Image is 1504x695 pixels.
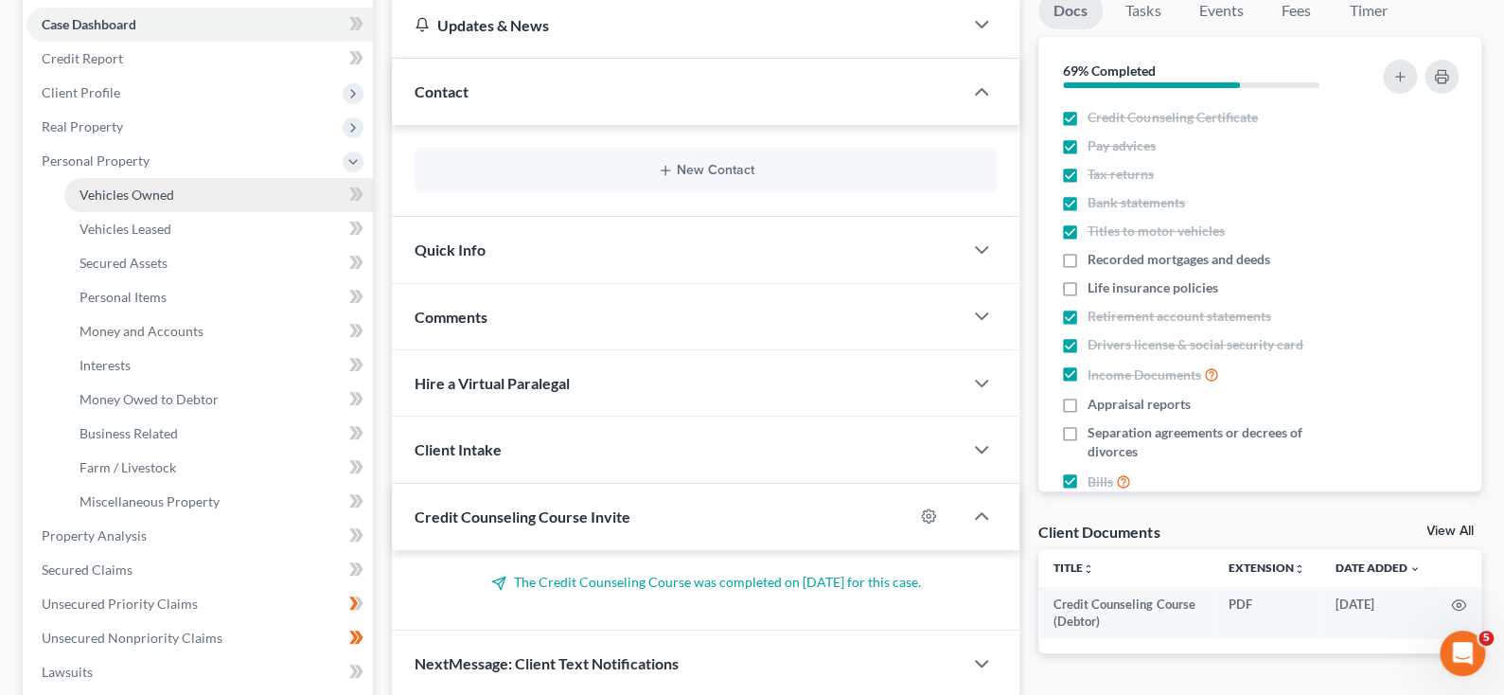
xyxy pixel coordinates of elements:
[64,212,373,246] a: Vehicles Leased
[27,621,373,655] a: Unsecured Nonpriority Claims
[1038,587,1213,639] td: Credit Counseling Course (Debtor)
[1088,193,1185,212] span: Bank statements
[42,630,222,646] span: Unsecured Nonpriority Claims
[64,485,373,519] a: Miscellaneous Property
[1088,307,1271,326] span: Retirement account statements
[1478,631,1494,646] span: 5
[1088,165,1154,184] span: Tax returns
[42,84,120,100] span: Client Profile
[64,451,373,485] a: Farm / Livestock
[415,654,679,672] span: NextMessage: Client Text Notifications
[1088,250,1270,269] span: Recorded mortgages and deeds
[1294,563,1305,575] i: unfold_more
[1426,525,1474,538] a: View All
[80,255,168,271] span: Secured Assets
[1088,365,1201,384] span: Income Documents
[27,519,373,553] a: Property Analysis
[1320,587,1436,639] td: [DATE]
[27,8,373,42] a: Case Dashboard
[80,187,174,203] span: Vehicles Owned
[64,314,373,348] a: Money and Accounts
[415,374,570,392] span: Hire a Virtual Paralegal
[80,221,171,237] span: Vehicles Leased
[64,417,373,451] a: Business Related
[80,289,167,305] span: Personal Items
[1088,222,1225,241] span: Titles to motor vehicles
[1083,563,1094,575] i: unfold_more
[80,425,178,441] span: Business Related
[80,323,203,339] span: Money and Accounts
[27,655,373,689] a: Lawsuits
[1038,522,1159,542] div: Client Documents
[415,308,487,326] span: Comments
[64,383,373,417] a: Money Owed to Debtor
[415,508,630,526] span: Credit Counseling Course Invite
[80,391,219,407] span: Money Owed to Debtor
[1063,62,1156,79] strong: 69% Completed
[1213,587,1320,639] td: PDF
[80,493,220,509] span: Miscellaneous Property
[415,241,486,258] span: Quick Info
[1409,563,1421,575] i: expand_more
[1088,108,1257,127] span: Credit Counseling Certificate
[1088,395,1191,414] span: Appraisal reports
[27,42,373,76] a: Credit Report
[1088,472,1113,491] span: Bills
[1088,423,1354,461] span: Separation agreements or decrees of divorces
[80,459,176,475] span: Farm / Livestock
[27,587,373,621] a: Unsecured Priority Claims
[27,553,373,587] a: Secured Claims
[415,573,997,592] p: The Credit Counseling Course was completed on [DATE] for this case.
[42,527,147,544] span: Property Analysis
[1088,278,1218,297] span: Life insurance policies
[42,561,133,578] span: Secured Claims
[415,15,940,35] div: Updates & News
[64,348,373,383] a: Interests
[42,152,150,169] span: Personal Property
[430,163,982,178] button: New Contact
[415,82,469,100] span: Contact
[64,280,373,314] a: Personal Items
[1053,561,1094,575] a: Titleunfold_more
[1336,561,1421,575] a: Date Added expand_more
[1229,561,1305,575] a: Extensionunfold_more
[42,16,136,32] span: Case Dashboard
[42,118,123,134] span: Real Property
[80,357,131,373] span: Interests
[1440,631,1485,676] iframe: Intercom live chat
[1088,136,1156,155] span: Pay advices
[42,664,93,680] span: Lawsuits
[64,246,373,280] a: Secured Assets
[1088,335,1303,354] span: Drivers license & social security card
[64,178,373,212] a: Vehicles Owned
[415,440,502,458] span: Client Intake
[42,50,123,66] span: Credit Report
[42,596,198,612] span: Unsecured Priority Claims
